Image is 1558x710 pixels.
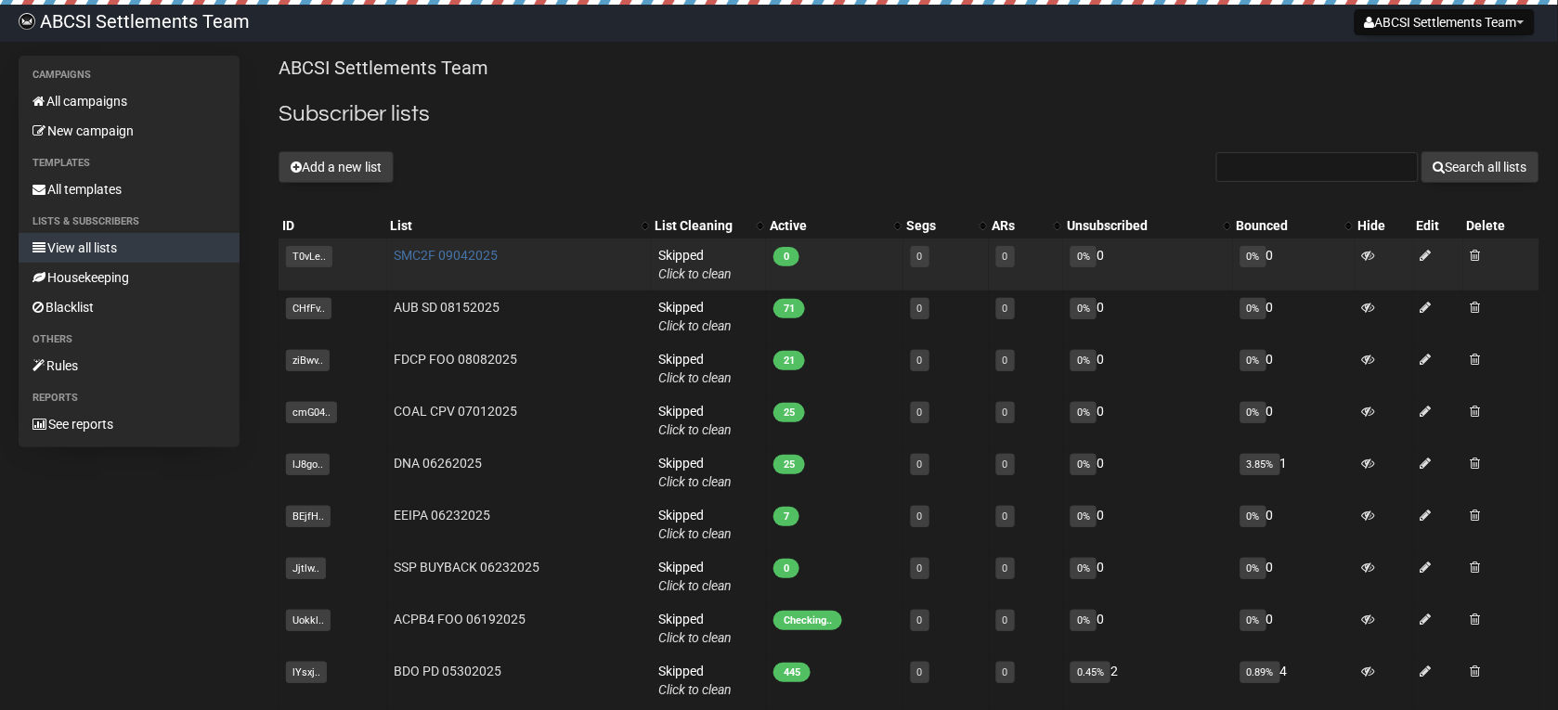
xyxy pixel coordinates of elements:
[391,216,632,235] div: List
[917,614,923,626] a: 0
[19,174,240,204] a: All templates
[395,456,483,471] a: DNA 06262025
[917,251,923,263] a: 0
[658,560,732,593] span: Skipped
[658,456,732,489] span: Skipped
[19,64,240,86] li: Campaigns
[1233,550,1355,602] td: 0
[1071,662,1110,683] span: 0.45%
[279,97,1539,131] h2: Subscriber lists
[1063,213,1232,239] th: Unsubscribed: No sort applied, activate to apply an ascending sort
[658,508,732,541] span: Skipped
[1071,298,1097,319] span: 0%
[917,303,923,315] a: 0
[1063,342,1232,394] td: 0
[773,351,805,370] span: 21
[658,612,732,645] span: Skipped
[1422,151,1539,183] button: Search all lists
[1063,290,1232,342] td: 0
[1071,506,1097,527] span: 0%
[989,213,1064,239] th: ARs: No sort applied, activate to apply an ascending sort
[766,213,903,239] th: Active: No sort applied, activate to apply an ascending sort
[286,662,327,683] span: lYsxj..
[395,404,518,419] a: COAL CPV 07012025
[1240,298,1266,319] span: 0%
[770,216,885,235] div: Active
[917,562,923,574] a: 0
[1233,498,1355,550] td: 0
[658,370,732,385] a: Click to clean
[1355,9,1535,35] button: ABCSI Settlements Team
[1233,394,1355,446] td: 0
[1233,446,1355,498] td: 1
[658,248,732,281] span: Skipped
[1358,216,1409,235] div: Hide
[1063,239,1232,290] td: 0
[1071,558,1097,579] span: 0%
[658,404,732,437] span: Skipped
[279,151,394,183] button: Add a new list
[19,13,35,30] img: 818717fe0d1a93967a8360cf1c6c54c8
[917,666,923,678] a: 0
[1063,550,1232,602] td: 0
[1003,407,1008,419] a: 0
[286,506,331,527] span: BEjfH..
[1003,562,1008,574] a: 0
[903,213,989,239] th: Segs: No sort applied, activate to apply an ascending sort
[19,409,240,439] a: See reports
[19,263,240,292] a: Housekeeping
[1240,454,1280,475] span: 3.85%
[1071,454,1097,475] span: 0%
[19,351,240,381] a: Rules
[286,402,337,423] span: cmG04..
[395,248,499,263] a: SMC2F 09042025
[773,507,799,526] span: 7
[1240,610,1266,631] span: 0%
[773,455,805,474] span: 25
[1240,350,1266,371] span: 0%
[917,458,923,471] a: 0
[1071,402,1097,423] span: 0%
[773,403,805,422] span: 25
[1240,246,1266,267] span: 0%
[279,213,387,239] th: ID: No sort applied, sorting is disabled
[1003,458,1008,471] a: 0
[395,300,500,315] a: AUB SD 08152025
[1240,662,1280,683] span: 0.89%
[395,664,502,678] a: BDO PD 05302025
[1071,610,1097,631] span: 0%
[907,216,970,235] div: Segs
[658,318,732,333] a: Click to clean
[1003,666,1008,678] a: 0
[286,610,331,631] span: Uokkl..
[773,247,799,266] span: 0
[1071,246,1097,267] span: 0%
[1233,342,1355,394] td: 0
[286,350,330,371] span: ziBwv..
[917,355,923,367] a: 0
[395,612,526,626] a: ACPB4 FOO 06192025
[1003,614,1008,626] a: 0
[1417,216,1460,235] div: Edit
[1413,213,1463,239] th: Edit: No sort applied, sorting is disabled
[19,292,240,322] a: Blacklist
[651,213,766,239] th: List Cleaning: No sort applied, activate to apply an ascending sort
[1003,303,1008,315] a: 0
[286,246,332,267] span: T0vLe..
[1063,446,1232,498] td: 0
[993,216,1045,235] div: ARs
[655,216,747,235] div: List Cleaning
[1233,602,1355,654] td: 0
[1071,350,1097,371] span: 0%
[917,510,923,523] a: 0
[286,558,326,579] span: Jjtlw..
[395,352,518,367] a: FDCP FOO 08082025
[658,422,732,437] a: Click to clean
[658,300,732,333] span: Skipped
[1233,213,1355,239] th: Bounced: No sort applied, activate to apply an ascending sort
[19,116,240,146] a: New campaign
[1233,239,1355,290] td: 0
[773,299,805,318] span: 71
[19,211,240,233] li: Lists & subscribers
[658,578,732,593] a: Click to clean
